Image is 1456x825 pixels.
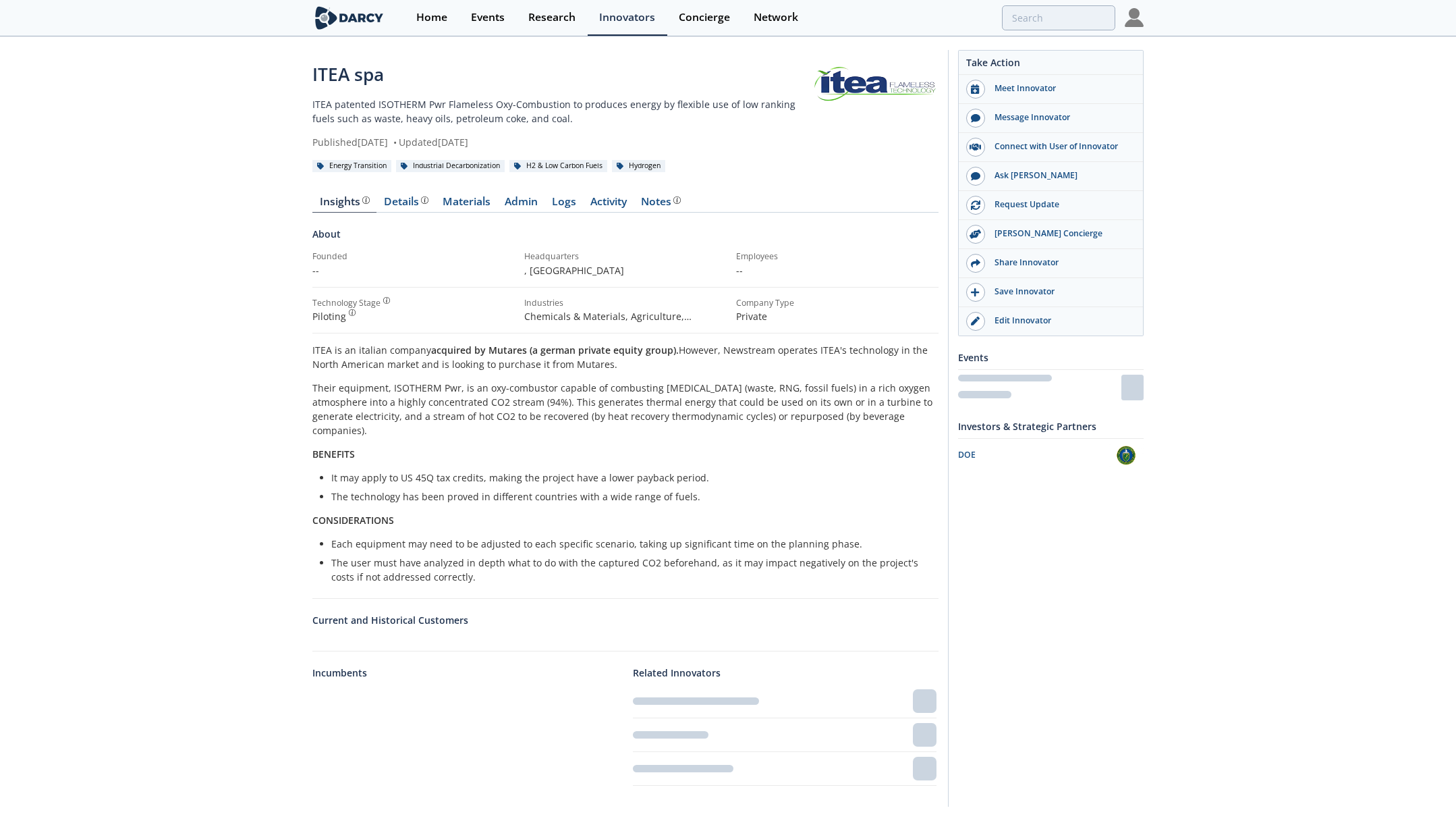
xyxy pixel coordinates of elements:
[985,286,1136,298] div: Save Innovator
[320,196,370,207] div: Insights
[312,97,812,126] p: ITEA patented ISOTHERM Pwr Flameless Oxy-Combustion to produces energy by flexible use of low ran...
[634,196,688,213] a: Notes
[524,310,718,365] span: Chemicals & Materials, Agriculture, Manufacturing, Upstream - Oil & Gas, Downstream - Oil & Gas, ...
[312,61,812,88] div: ITEA spa
[376,196,435,213] a: Details
[421,196,428,204] img: information.svg
[312,309,515,323] div: Piloting
[383,297,391,304] img: information.svg
[754,12,798,23] div: Network
[312,6,386,30] img: logo-wide.svg
[736,297,939,309] div: Company Type
[959,55,1143,75] div: Take Action
[1002,5,1115,30] input: Advanced Search
[331,489,929,504] li: The technology has been proved in different countries with a wide range of fuels.
[1399,771,1443,811] iframe: chat widget
[599,12,655,23] div: Innovators
[396,160,505,172] div: Industrial Decarbonization
[958,346,1144,369] div: Events
[528,12,576,23] div: Research
[312,666,367,680] a: Incumbents
[416,12,447,23] div: Home
[985,257,1136,269] div: Share Innovator
[641,196,681,207] div: Notes
[959,307,1143,336] a: Edit Innovator
[312,263,515,277] p: --
[312,227,939,250] div: About
[391,136,399,149] span: •
[958,444,1144,467] a: DOE DOE
[736,263,939,277] p: --
[985,315,1136,327] div: Edit Innovator
[985,198,1136,211] div: Request Update
[384,196,428,207] div: Details
[736,250,939,263] div: Employees
[958,415,1144,438] div: Investors & Strategic Partners
[959,278,1143,307] button: Save Innovator
[312,160,391,172] div: Energy Transition
[312,250,515,263] div: Founded
[362,196,370,204] img: information.svg
[509,160,607,172] div: H2 & Low Carbon Fuels
[958,449,1109,461] div: DOE
[673,196,681,204] img: information.svg
[331,471,929,485] li: It may apply to US 45Q tax credits, making the project have a lower payback period.
[435,196,497,213] a: Materials
[312,613,939,627] a: Current and Historical Customers
[985,169,1136,182] div: Ask [PERSON_NAME]
[331,556,929,584] li: The user must have analyzed in depth what to do with the captured CO2 beforehand, as it may impac...
[312,196,376,213] a: Insights
[524,263,727,277] p: , [GEOGRAPHIC_DATA]
[544,196,583,213] a: Logs
[524,297,727,309] div: Industries
[985,111,1136,124] div: Message Innovator
[583,196,634,213] a: Activity
[312,514,394,527] strong: CONSIDERATIONS
[331,537,929,551] li: Each equipment may need to be adjusted to each specific scenario, taking up significant time on t...
[985,82,1136,95] div: Meet Innovator
[312,448,355,460] strong: BENEFITS
[312,135,812,149] div: Published [DATE] Updated [DATE]
[612,160,665,172] div: Hydrogen
[471,12,505,23] div: Events
[736,310,767,323] span: Private
[431,344,679,356] strong: acquired by Mutares (a german private equity group).
[985,140,1136,153] div: Connect with User of Innovator
[497,196,544,213] a: Admin
[312,381,939,437] p: Their equipment, ISOTHERM Pwr, is an oxy-combustor capable of combusting [MEDICAL_DATA] (waste, R...
[349,309,356,317] img: information.svg
[312,343,939,371] p: ITEA is an italian company However, Newstream operates ITEA's technology in the North American ma...
[633,666,721,680] a: Related Innovators
[1109,444,1144,467] img: DOE
[312,297,381,309] div: Technology Stage
[524,250,727,263] div: Headquarters
[985,228,1136,240] div: [PERSON_NAME] Concierge
[679,12,730,23] div: Concierge
[1125,8,1144,27] img: Profile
